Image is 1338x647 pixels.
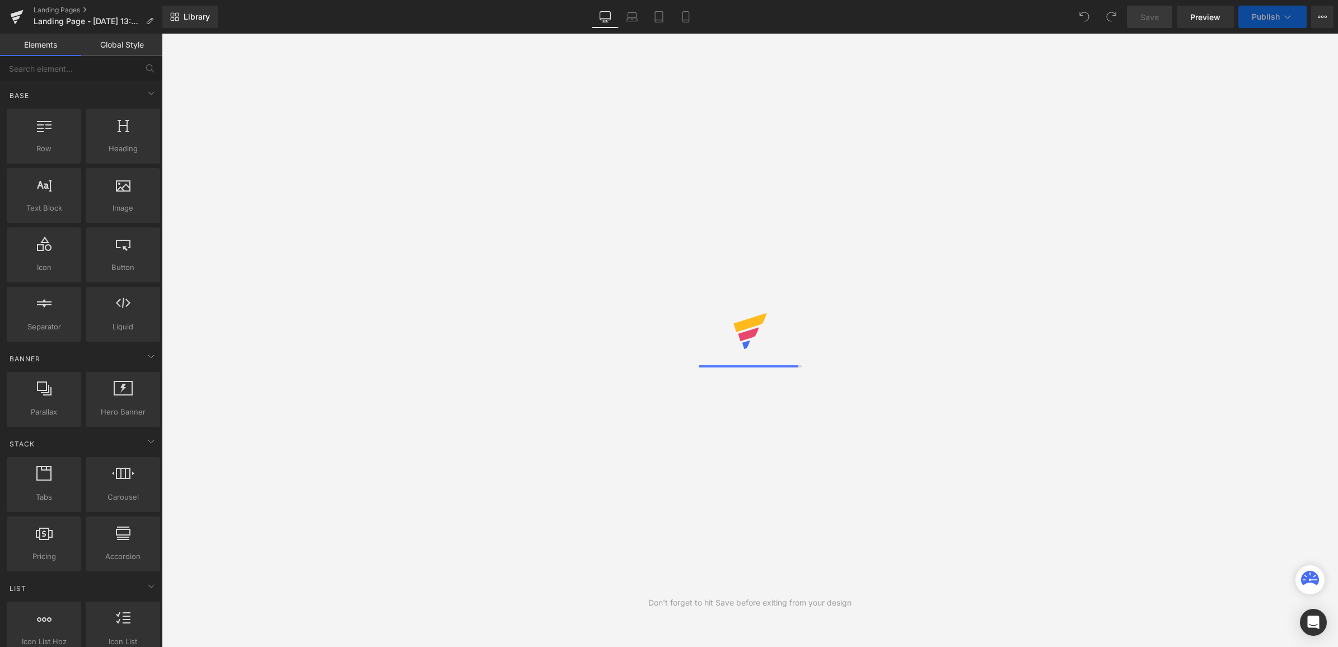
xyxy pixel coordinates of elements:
[648,597,852,609] div: Don't forget to hit Save before exiting from your design
[10,491,78,503] span: Tabs
[89,202,157,214] span: Image
[8,439,36,449] span: Stack
[1252,12,1280,21] span: Publish
[10,406,78,418] span: Parallax
[89,321,157,333] span: Liquid
[1140,11,1159,23] span: Save
[10,551,78,562] span: Pricing
[34,6,162,15] a: Landing Pages
[8,353,41,364] span: Banner
[619,6,645,28] a: Laptop
[8,90,30,101] span: Base
[89,143,157,155] span: Heading
[1073,6,1096,28] button: Undo
[162,6,218,28] a: New Library
[592,6,619,28] a: Desktop
[1300,609,1327,636] div: Open Intercom Messenger
[1100,6,1122,28] button: Redo
[89,262,157,273] span: Button
[89,406,157,418] span: Hero Banner
[81,34,162,56] a: Global Style
[89,551,157,562] span: Accordion
[34,17,141,26] span: Landing Page - [DATE] 13:48:46
[1238,6,1307,28] button: Publish
[10,202,78,214] span: Text Block
[10,143,78,155] span: Row
[89,491,157,503] span: Carousel
[8,583,27,594] span: List
[1311,6,1334,28] button: More
[645,6,672,28] a: Tablet
[184,12,210,22] span: Library
[672,6,699,28] a: Mobile
[10,321,78,333] span: Separator
[1177,6,1234,28] a: Preview
[10,262,78,273] span: Icon
[1190,11,1220,23] span: Preview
